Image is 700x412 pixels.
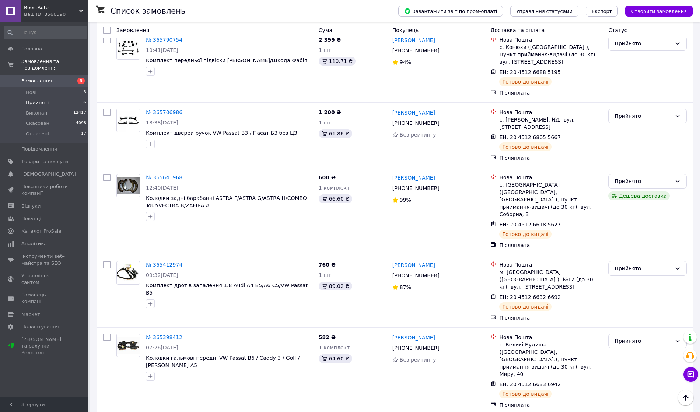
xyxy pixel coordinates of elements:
[146,334,182,340] a: № 365398412
[319,47,333,53] span: 1 шт.
[21,215,41,222] span: Покупці
[146,57,307,63] a: Комплект передньої підвіски [PERSON_NAME]/Шкода Фабія
[391,45,441,56] div: [PHONE_NUMBER]
[499,89,602,96] div: Післяплата
[21,324,59,330] span: Налаштування
[26,89,36,96] span: Нові
[392,27,419,33] span: Покупець
[146,120,178,126] span: 18:38[DATE]
[319,194,352,203] div: 66.60 ₴
[21,311,40,318] span: Маркет
[499,294,561,300] span: ЕН: 20 4512 6632 6692
[404,8,497,14] span: Завантажити звіт по пром-оплаті
[678,390,693,405] button: Наверх
[499,134,561,140] span: ЕН: 20 4512 6805 5667
[319,185,350,191] span: 1 комплект
[499,334,602,341] div: Нова Пошта
[392,334,435,341] a: [PERSON_NAME]
[26,120,51,127] span: Скасовані
[499,222,561,228] span: ЕН: 20 4512 6618 5627
[81,131,86,137] span: 17
[73,110,86,116] span: 12417
[21,349,68,356] div: Prom топ
[116,36,140,60] a: Фото товару
[21,46,42,52] span: Головна
[24,4,79,11] span: BoostAuto
[400,132,436,138] span: Без рейтингу
[21,171,76,177] span: [DEMOGRAPHIC_DATA]
[111,7,185,15] h1: Список замовлень
[490,27,545,33] span: Доставка та оплата
[319,129,352,138] div: 61.86 ₴
[26,99,49,106] span: Прийняті
[615,39,672,47] div: Прийнято
[608,27,627,33] span: Статус
[319,262,336,268] span: 760 ₴
[499,381,561,387] span: ЕН: 20 4512 6633 6942
[146,37,182,43] a: № 365790754
[400,59,411,65] span: 94%
[76,120,86,127] span: 4098
[400,284,411,290] span: 87%
[499,230,552,239] div: Готово до видачі
[319,27,332,33] span: Cума
[319,57,356,66] div: 110.71 ₴
[21,78,52,84] span: Замовлення
[21,253,68,266] span: Інструменти веб-майстра та SEO
[499,268,602,290] div: м. [GEOGRAPHIC_DATA] ([GEOGRAPHIC_DATA].), №12 (до 30 кг): вул. [STREET_ADDRESS]
[499,36,602,43] div: Нова Пошта
[499,401,602,409] div: Післяплата
[499,314,602,321] div: Післяплата
[21,183,68,197] span: Показники роботи компанії
[499,116,602,131] div: с. [PERSON_NAME], №1: вул. [STREET_ADDRESS]
[146,282,308,296] a: Комплект дротів запалення 1.8 Audi A4 B5/A6 C5/VW Passat B5
[499,109,602,116] div: Нова Пошта
[615,177,672,185] div: Прийнято
[116,174,140,197] a: Фото товару
[319,272,333,278] span: 1 шт.
[319,109,341,115] span: 1 200 ₴
[392,174,435,182] a: [PERSON_NAME]
[592,8,612,14] span: Експорт
[116,261,140,285] a: Фото товару
[24,11,88,18] div: Ваш ID: 3566590
[319,120,333,126] span: 1 шт.
[146,185,178,191] span: 12:40[DATE]
[21,240,47,247] span: Аналітика
[21,58,88,71] span: Замовлення та повідомлення
[631,8,687,14] span: Створити замовлення
[499,174,602,181] div: Нова Пошта
[319,175,336,180] span: 600 ₴
[618,8,693,14] a: Створити замовлення
[21,272,68,286] span: Управління сайтом
[319,282,352,290] div: 89.02 ₴
[499,142,552,151] div: Готово до видачі
[516,8,573,14] span: Управління статусами
[586,6,618,17] button: Експорт
[84,89,86,96] span: 3
[117,36,140,59] img: Фото товару
[510,6,578,17] button: Управління статусами
[319,345,350,351] span: 1 комплект
[615,112,672,120] div: Прийнято
[391,118,441,128] div: [PHONE_NUMBER]
[117,177,140,193] img: Фото товару
[615,337,672,345] div: Прийнято
[146,355,300,368] a: Колодки гальмові передні VW Passat B6 / Caddy 3 / Golf / [PERSON_NAME] A5
[499,261,602,268] div: Нова Пошта
[499,390,552,398] div: Готово до видачі
[319,37,341,43] span: 2 399 ₴
[26,110,49,116] span: Виконані
[4,26,87,39] input: Пошук
[146,47,178,53] span: 10:41[DATE]
[392,36,435,44] a: [PERSON_NAME]
[146,195,307,208] span: Колодки задні барабанні ASTRA F/ASTRA G/ASTRA H/COMBO Tour/VECTRA B/ZAFIRA A
[608,191,669,200] div: Дешева доставка
[146,345,178,351] span: 07:26[DATE]
[499,77,552,86] div: Готово до видачі
[21,203,41,209] span: Відгуки
[499,302,552,311] div: Готово до видачі
[81,99,86,106] span: 36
